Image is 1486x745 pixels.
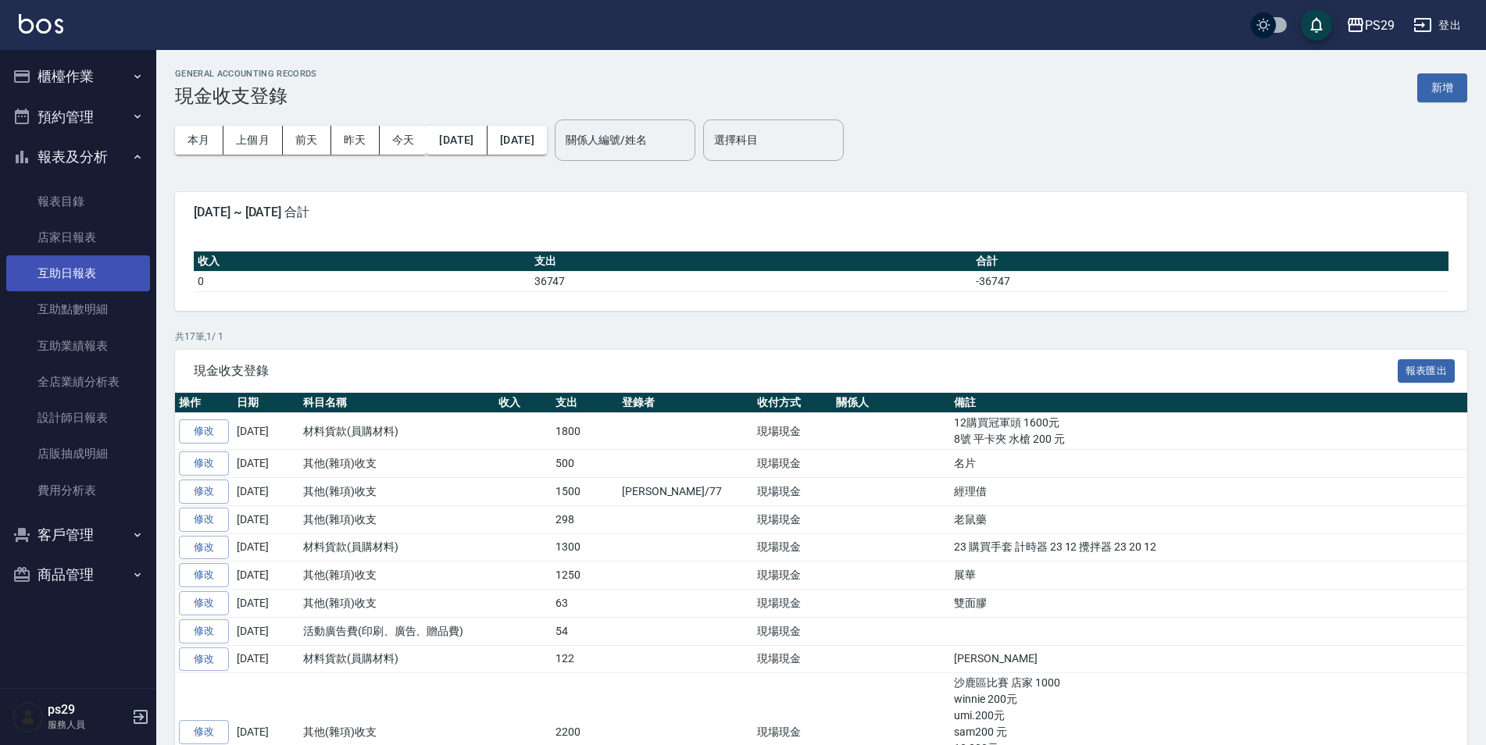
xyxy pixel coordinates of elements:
td: [DATE] [233,645,299,673]
td: 老鼠藥 [950,505,1467,533]
button: 報表匯出 [1398,359,1456,383]
td: 1500 [552,478,618,506]
td: [DATE] [233,617,299,645]
td: -36747 [972,271,1448,291]
a: 互助點數明細 [6,291,150,327]
button: 櫃檯作業 [6,56,150,97]
td: 現場現金 [753,413,832,450]
a: 全店業績分析表 [6,364,150,400]
td: 1300 [552,533,618,561]
a: 修改 [179,619,229,643]
td: 名片 [950,450,1467,478]
td: [PERSON_NAME] [950,645,1467,673]
td: 雙面膠 [950,590,1467,618]
th: 收付方式 [753,393,832,413]
td: 展華 [950,561,1467,590]
td: 54 [552,617,618,645]
td: 其他(雜項)收支 [299,505,495,533]
button: PS29 [1340,9,1401,41]
th: 科目名稱 [299,393,495,413]
a: 互助業績報表 [6,328,150,364]
div: PS29 [1365,16,1395,35]
td: 活動廣告費(印刷、廣告、贈品費) [299,617,495,645]
td: 現場現金 [753,561,832,590]
td: 現場現金 [753,617,832,645]
button: save [1301,9,1332,41]
td: 298 [552,505,618,533]
a: 設計師日報表 [6,400,150,436]
th: 登錄者 [618,393,753,413]
td: [PERSON_NAME]/77 [618,478,753,506]
a: 修改 [179,479,229,504]
a: 修改 [179,419,229,444]
td: 63 [552,590,618,618]
button: 客戶管理 [6,515,150,555]
td: 經理借 [950,478,1467,506]
td: 現場現金 [753,505,832,533]
a: 店販抽成明細 [6,436,150,472]
a: 修改 [179,647,229,672]
th: 合計 [972,251,1448,272]
th: 備註 [950,393,1467,413]
button: 前天 [283,126,331,155]
td: 其他(雜項)收支 [299,590,495,618]
th: 支出 [552,393,618,413]
button: [DATE] [427,126,487,155]
td: [DATE] [233,505,299,533]
h2: GENERAL ACCOUNTING RECORDS [175,69,317,79]
td: 現場現金 [753,533,832,561]
span: [DATE] ~ [DATE] 合計 [194,205,1448,220]
td: 現場現金 [753,590,832,618]
td: 材料貨款(員購材料) [299,533,495,561]
td: 其他(雜項)收支 [299,478,495,506]
a: 報表匯出 [1398,362,1456,377]
button: 商品管理 [6,554,150,595]
button: 上個月 [223,126,283,155]
td: 現場現金 [753,478,832,506]
a: 互助日報表 [6,255,150,291]
td: 23 購買手套 計時器 23 12 攪拌器 23 20 12 [950,533,1467,561]
th: 收入 [194,251,530,272]
a: 店家日報表 [6,219,150,255]
td: 其他(雜項)收支 [299,450,495,478]
td: 材料貨款(員購材料) [299,645,495,673]
td: 1800 [552,413,618,450]
td: 1250 [552,561,618,590]
h5: ps29 [48,702,127,718]
img: Logo [19,14,63,34]
td: 現場現金 [753,450,832,478]
a: 修改 [179,720,229,744]
td: [DATE] [233,413,299,450]
th: 收入 [495,393,552,413]
th: 日期 [233,393,299,413]
th: 支出 [530,251,972,272]
button: 今天 [380,126,427,155]
button: 昨天 [331,126,380,155]
td: 現場現金 [753,645,832,673]
td: [DATE] [233,561,299,590]
td: [DATE] [233,590,299,618]
span: 現金收支登錄 [194,363,1398,379]
td: [DATE] [233,478,299,506]
button: [DATE] [488,126,547,155]
td: 500 [552,450,618,478]
a: 修改 [179,536,229,560]
td: 122 [552,645,618,673]
td: 材料貨款(員購材料) [299,413,495,450]
p: 服務人員 [48,718,127,732]
a: 修改 [179,451,229,476]
a: 修改 [179,563,229,587]
a: 修改 [179,508,229,532]
a: 報表目錄 [6,184,150,219]
button: 新增 [1417,73,1467,102]
a: 費用分析表 [6,472,150,508]
td: 0 [194,271,530,291]
button: 預約管理 [6,97,150,137]
td: 12購買冠軍頭 1600元 8號 平卡夾 水槍 200 元 [950,413,1467,450]
th: 關係人 [832,393,950,413]
button: 報表及分析 [6,137,150,177]
p: 共 17 筆, 1 / 1 [175,330,1467,344]
button: 本月 [175,126,223,155]
td: 36747 [530,271,972,291]
td: 其他(雜項)收支 [299,561,495,590]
